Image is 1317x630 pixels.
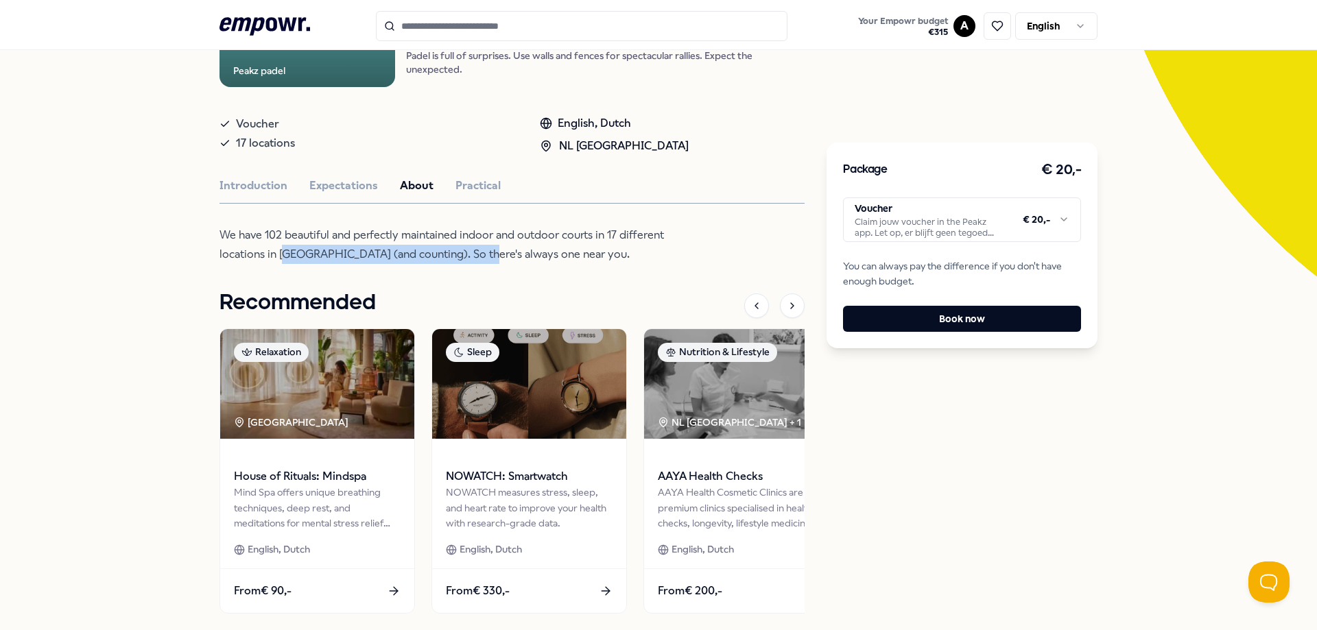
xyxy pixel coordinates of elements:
button: A [953,15,975,37]
div: NOWATCH measures stress, sleep, and heart rate to improve your health with research-grade data. [446,485,613,531]
div: Mind Spa offers unique breathing techniques, deep rest, and meditations for mental stress relief ... [234,485,401,531]
span: English, Dutch [672,542,734,557]
a: Your Empowr budget€315 [853,12,953,40]
div: Relaxation [234,343,309,362]
div: NL [GEOGRAPHIC_DATA] + 1 [658,415,801,430]
input: Search for products, categories or subcategories [376,11,787,41]
span: From € 200,- [658,582,722,600]
div: [GEOGRAPHIC_DATA] [234,415,351,430]
button: Practical [455,177,501,195]
h3: € 20,- [1041,159,1081,181]
span: 17 locations [236,134,295,153]
span: English, Dutch [460,542,522,557]
div: English, Dutch [540,114,689,132]
iframe: Help Scout Beacon - Open [1248,561,1290,603]
div: Peakz padel [233,63,285,78]
button: About [400,177,434,195]
span: € 315 [858,27,948,38]
div: Sleep [446,343,499,362]
span: From € 90,- [234,582,292,600]
button: Your Empowr budget€315 [855,13,951,40]
span: AAYA Health Checks [658,468,824,485]
img: package image [644,329,838,439]
span: From € 330,- [446,582,510,600]
h3: Package [843,161,887,179]
p: We have 102 beautiful and perfectly maintained indoor and outdoor courts in 17 different location... [219,226,665,264]
a: package imageSleepNOWATCH: SmartwatchNOWATCH measures stress, sleep, and heart rate to improve yo... [431,328,627,614]
span: NOWATCH: Smartwatch [446,468,613,485]
button: Expectations [309,177,378,195]
button: Book now [843,306,1081,332]
img: package image [432,329,626,439]
span: Your Empowr budget [858,16,948,27]
img: package image [220,329,414,439]
div: NL [GEOGRAPHIC_DATA] [540,137,689,155]
span: House of Rituals: Mindspa [234,468,401,485]
p: Padel is full of surprises. Use walls and fences for spectacular rallies. Expect the unexpected. [406,49,805,76]
a: package imageRelaxation[GEOGRAPHIC_DATA] House of Rituals: MindspaMind Spa offers unique breathin... [219,328,415,614]
div: Nutrition & Lifestyle [658,343,777,362]
h1: Recommended [219,286,376,320]
span: You can always pay the difference if you don't have enough budget. [843,258,1081,289]
button: Introduction [219,177,287,195]
span: Voucher [236,114,279,134]
a: package imageNutrition & LifestyleNL [GEOGRAPHIC_DATA] + 1AAYA Health ChecksAAYA Health Cosmetic ... [643,328,839,614]
span: English, Dutch [248,542,310,557]
div: AAYA Health Cosmetic Clinics are premium clinics specialised in health checks, longevity, lifesty... [658,485,824,531]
